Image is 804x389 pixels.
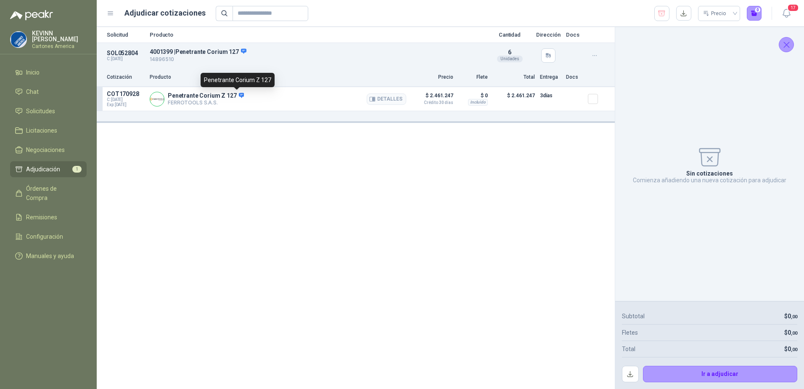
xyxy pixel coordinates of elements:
p: 4001399 | Penetrante Corium 127 [150,48,484,56]
p: Cotización [107,73,145,81]
p: SOL052804 [107,50,145,56]
p: Entrega [540,73,561,81]
img: Company Logo [150,92,164,106]
span: Licitaciones [26,126,57,135]
p: Penetrante Corium Z 127 [168,92,244,100]
button: Ir a adjudicar [643,366,798,383]
p: Subtotal [622,312,645,321]
button: 17 [779,6,794,21]
p: Producto [150,73,406,81]
span: Configuración [26,232,63,241]
p: FERROTOOLS S.A.S. [168,99,244,106]
span: Adjudicación [26,165,60,174]
a: Chat [10,84,87,100]
span: 6 [508,49,511,56]
p: Docs [566,73,583,81]
h1: Adjudicar cotizaciones [124,7,206,19]
a: Solicitudes [10,103,87,119]
span: 0 [788,329,797,336]
span: ,00 [791,314,797,320]
p: $ 2.461.247 [493,91,535,107]
span: 0 [788,313,797,320]
span: Inicio [26,68,40,77]
a: Configuración [10,229,87,245]
p: Total [622,344,635,354]
a: Adjudicación1 [10,161,87,177]
span: Crédito 30 días [411,101,453,105]
a: Licitaciones [10,123,87,139]
p: Producto [150,32,484,37]
p: Comienza añadiendo una nueva cotización para adjudicar [633,177,786,184]
span: ,00 [791,330,797,336]
a: Negociaciones [10,142,87,158]
p: KEVINN [PERSON_NAME] [32,30,87,42]
span: 17 [787,4,799,12]
a: Inicio [10,64,87,80]
img: Logo peakr [10,10,53,20]
p: Cartones America [32,44,87,49]
p: Precio [411,73,453,81]
p: $ [784,344,797,354]
p: $ 0 [458,91,488,101]
span: Órdenes de Compra [26,184,79,202]
p: Fletes [622,328,638,337]
span: Solicitudes [26,107,55,116]
span: Remisiones [26,213,57,222]
div: Precio [703,7,727,20]
p: COT170928 [107,91,145,97]
p: Flete [458,73,488,81]
p: $ 2.461.247 [411,91,453,105]
p: 3 días [540,91,561,101]
p: 14896510 [150,56,484,64]
a: Órdenes de Compra [10,181,87,206]
div: Incluido [468,99,488,106]
span: Negociaciones [26,145,65,155]
div: Unidades [497,56,523,62]
button: 0 [747,6,762,21]
span: Manuales y ayuda [26,251,74,261]
span: Chat [26,87,39,96]
div: Penetrante Corium Z 127 [201,73,275,87]
p: Solicitud [107,32,145,37]
p: C: [DATE] [107,56,145,61]
p: Cantidad [489,32,531,37]
p: Sin cotizaciones [686,170,733,177]
p: $ [784,328,797,337]
p: $ [784,312,797,321]
span: C: [DATE] [107,97,145,102]
span: Exp: [DATE] [107,102,145,107]
a: Remisiones [10,209,87,225]
a: Manuales y ayuda [10,248,87,264]
img: Company Logo [11,32,26,48]
button: Cerrar [779,37,794,52]
p: Docs [566,32,583,37]
span: 0 [788,346,797,352]
p: Dirección [536,32,561,37]
p: Total [493,73,535,81]
span: ,00 [791,347,797,352]
span: 1 [72,166,82,173]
